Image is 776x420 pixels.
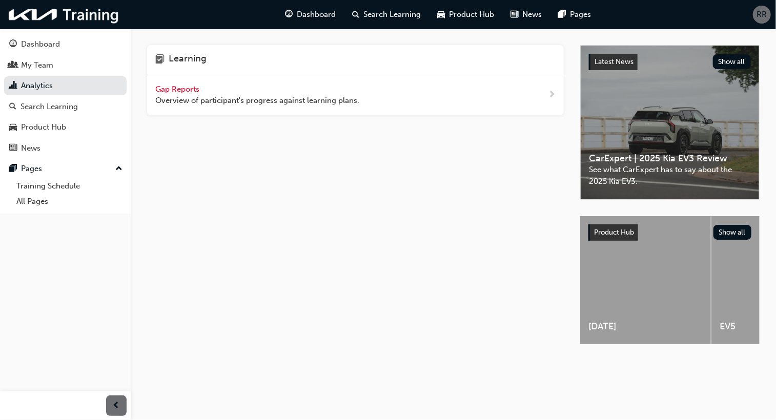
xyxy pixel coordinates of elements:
[9,164,17,174] span: pages-icon
[589,164,751,187] span: See what CarExpert has to say about the 2025 Kia EV3.
[595,57,634,66] span: Latest News
[21,163,42,175] div: Pages
[9,61,17,70] span: people-icon
[21,38,60,50] div: Dashboard
[4,159,127,178] button: Pages
[588,321,703,332] span: [DATE]
[21,59,53,71] div: My Team
[4,97,127,116] a: Search Learning
[155,85,201,94] span: Gap Reports
[580,45,760,200] a: Latest NewsShow allCarExpert | 2025 Kia EV3 ReviewSee what CarExpert has to say about the 2025 Ki...
[344,4,429,25] a: search-iconSearch Learning
[9,123,17,132] span: car-icon
[580,216,711,344] a: [DATE]
[753,6,771,24] button: RR
[113,400,120,412] span: prev-icon
[558,8,566,21] span: pages-icon
[548,89,556,101] span: next-icon
[429,4,502,25] a: car-iconProduct Hub
[522,9,542,20] span: News
[4,76,127,95] a: Analytics
[713,54,751,69] button: Show all
[4,33,127,159] button: DashboardMy TeamAnalyticsSearch LearningProduct HubNews
[363,9,421,20] span: Search Learning
[502,4,550,25] a: news-iconNews
[352,8,359,21] span: search-icon
[589,153,751,164] span: CarExpert | 2025 Kia EV3 Review
[9,144,17,153] span: news-icon
[588,224,751,241] a: Product HubShow all
[12,178,127,194] a: Training Schedule
[449,9,494,20] span: Product Hub
[21,121,66,133] div: Product Hub
[4,118,127,137] a: Product Hub
[169,53,207,67] h4: Learning
[9,40,17,49] span: guage-icon
[297,9,336,20] span: Dashboard
[4,139,127,158] a: News
[155,95,359,107] span: Overview of participant's progress against learning plans.
[5,4,123,25] img: kia-training
[9,102,16,112] span: search-icon
[437,8,445,21] span: car-icon
[12,194,127,209] a: All Pages
[713,225,752,240] button: Show all
[277,4,344,25] a: guage-iconDashboard
[4,56,127,75] a: My Team
[570,9,591,20] span: Pages
[21,142,40,154] div: News
[115,162,122,176] span: up-icon
[757,9,767,20] span: RR
[285,8,293,21] span: guage-icon
[510,8,518,21] span: news-icon
[147,75,564,115] a: Gap Reports Overview of participant's progress against learning plans.next-icon
[21,101,78,113] div: Search Learning
[550,4,599,25] a: pages-iconPages
[9,81,17,91] span: chart-icon
[594,228,634,237] span: Product Hub
[4,35,127,54] a: Dashboard
[155,53,165,67] span: learning-icon
[589,54,751,70] a: Latest NewsShow all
